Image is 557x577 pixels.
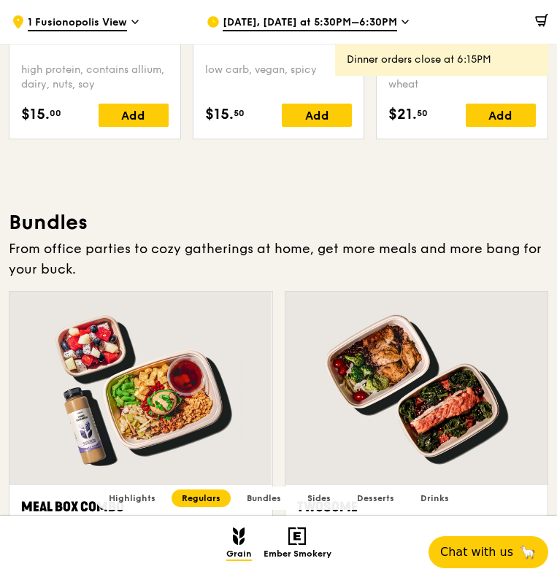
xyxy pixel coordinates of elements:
[9,239,548,279] div: From office parties to cozy gatherings at home, get more meals and more bang for your buck.
[21,63,169,92] div: high protein, contains allium, dairy, nuts, soy
[28,15,127,31] span: 1 Fusionopolis View
[429,536,548,568] button: Chat with us🦙
[388,104,417,125] span: $21.
[233,527,245,545] img: Grain mobile logo
[226,549,252,561] span: Grain
[519,543,537,561] span: 🦙
[205,63,353,92] div: low carb, vegan, spicy
[288,527,306,545] img: Ember Smokery mobile logo
[50,107,61,119] span: 00
[417,107,428,119] span: 50
[21,104,50,125] span: $15.
[223,15,397,31] span: [DATE], [DATE] at 5:30PM–6:30PM
[347,53,537,67] div: Dinner orders close at 6:15PM
[264,549,331,561] span: Ember Smokery
[205,104,234,125] span: $15.
[466,104,536,127] div: Add
[440,543,513,561] span: Chat with us
[99,104,169,127] div: Add
[234,107,245,119] span: 50
[282,104,352,127] div: Add
[9,209,548,236] h3: Bundles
